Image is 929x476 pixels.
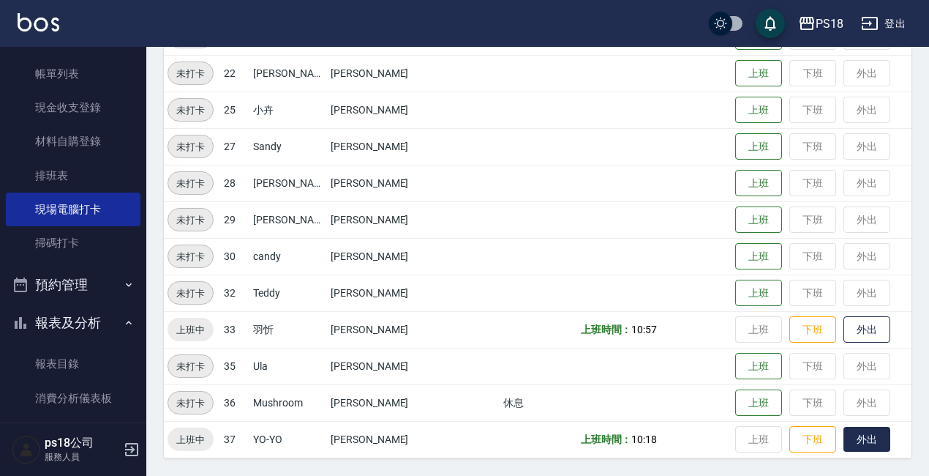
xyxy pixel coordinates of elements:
button: 上班 [735,97,782,124]
td: [PERSON_NAME] [327,384,500,421]
button: 上班 [735,243,782,270]
td: 35 [220,348,249,384]
img: Logo [18,13,59,31]
b: 上班時間： [581,324,632,335]
a: 材料自購登錄 [6,124,140,158]
td: [PERSON_NAME] [327,165,500,201]
h5: ps18公司 [45,436,119,450]
button: 登出 [855,10,911,37]
td: candy [249,238,327,275]
a: 消費分析儀表板 [6,382,140,415]
td: Sandy [249,128,327,165]
span: 未打卡 [168,66,213,81]
span: 未打卡 [168,103,213,118]
td: 29 [220,201,249,238]
button: 上班 [735,60,782,87]
button: save [756,9,785,38]
span: 未打卡 [168,395,213,411]
button: 上班 [735,280,782,307]
span: 上班中 [168,432,214,447]
span: 未打卡 [168,359,213,374]
a: 帳單列表 [6,57,140,91]
td: [PERSON_NAME] [249,201,327,238]
button: 上班 [735,207,782,234]
a: 報表目錄 [6,347,140,381]
span: 未打卡 [168,212,213,228]
button: 下班 [789,426,836,453]
td: YO-YO [249,421,327,458]
td: [PERSON_NAME] [327,201,500,238]
div: PS18 [816,15,843,33]
button: 上班 [735,170,782,197]
td: [PERSON_NAME] [327,128,500,165]
span: 10:57 [631,324,657,335]
a: 現場電腦打卡 [6,193,140,226]
td: [PERSON_NAME] [327,348,500,384]
td: [PERSON_NAME] [249,165,327,201]
b: 上班時間： [581,434,632,445]
td: 33 [220,311,249,348]
td: [PERSON_NAME] [327,311,500,348]
td: 37 [220,421,249,458]
td: 30 [220,238,249,275]
td: 32 [220,275,249,311]
td: [PERSON_NAME] [327,92,500,128]
span: 未打卡 [168,286,213,301]
td: Mushroom [249,384,327,421]
td: 休息 [500,384,577,421]
button: 外出 [843,427,890,453]
span: 未打卡 [168,139,213,155]
span: 未打卡 [168,249,213,264]
a: 掃碼打卡 [6,226,140,260]
td: 27 [220,128,249,165]
td: 小卉 [249,92,327,128]
td: 36 [220,384,249,421]
button: 預約管理 [6,266,140,304]
a: 現金收支登錄 [6,91,140,124]
td: 25 [220,92,249,128]
p: 服務人員 [45,450,119,464]
a: 排班表 [6,159,140,193]
button: PS18 [792,9,849,39]
td: [PERSON_NAME] [249,55,327,92]
button: 上班 [735,390,782,417]
td: [PERSON_NAME] [327,275,500,311]
button: 上班 [735,353,782,380]
img: Person [12,435,41,464]
button: 外出 [843,316,890,343]
button: 下班 [789,316,836,343]
td: Teddy [249,275,327,311]
td: [PERSON_NAME] [327,55,500,92]
td: Ula [249,348,327,384]
button: 報表及分析 [6,304,140,342]
span: 上班中 [168,322,214,338]
td: [PERSON_NAME] [327,238,500,275]
td: [PERSON_NAME] [327,421,500,458]
a: 店家日報表 [6,415,140,449]
td: 羽忻 [249,311,327,348]
button: 上班 [735,133,782,160]
span: 10:18 [631,434,657,445]
span: 未打卡 [168,176,213,191]
td: 22 [220,55,249,92]
td: 28 [220,165,249,201]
